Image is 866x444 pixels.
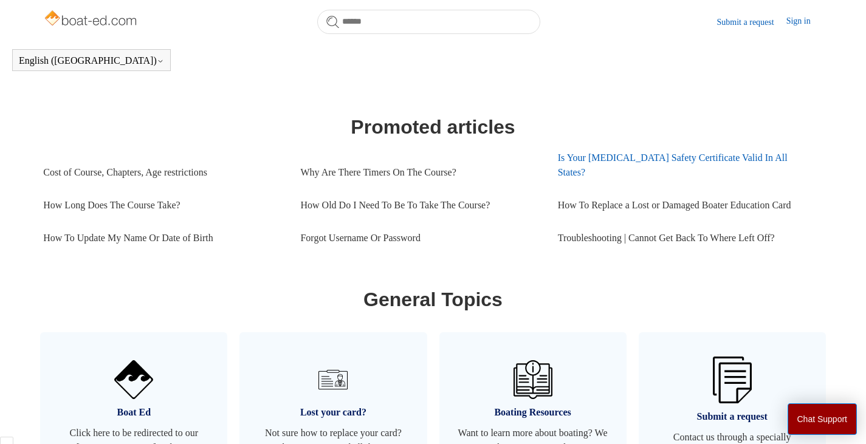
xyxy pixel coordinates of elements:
a: Submit a request [717,16,786,29]
a: Sign in [786,15,823,29]
h1: General Topics [43,285,823,314]
a: Why Are There Timers On The Course? [300,156,539,189]
button: English ([GEOGRAPHIC_DATA]) [19,55,164,66]
img: 01HZPCYVNCVF44JPJQE4DN11EA [114,360,153,399]
a: Forgot Username Or Password [300,222,539,254]
span: Submit a request [657,409,808,424]
h1: Promoted articles [43,112,823,142]
span: Boat Ed [58,405,209,420]
span: Lost your card? [258,405,408,420]
img: 01HZPCYVZMCNPYXCC0DPA2R54M [514,360,552,399]
a: How To Replace a Lost or Damaged Boater Education Card [558,189,815,222]
a: How To Update My Name Or Date of Birth [43,222,282,254]
a: Troubleshooting | Cannot Get Back To Where Left Off? [558,222,815,254]
img: 01HZPCYW3NK71669VZTW7XY4G9 [713,357,752,403]
a: Is Your [MEDICAL_DATA] Safety Certificate Valid In All States? [558,142,815,189]
button: Chat Support [788,403,857,435]
a: How Long Does The Course Take? [43,189,282,222]
img: 01HZPCYVT14CG9T703FEE4SFXC [314,360,352,399]
a: How Old Do I Need To Be To Take The Course? [300,189,539,222]
img: Boat-Ed Help Center home page [43,7,140,32]
span: Boating Resources [458,405,608,420]
input: Search [317,10,540,34]
a: Cost of Course, Chapters, Age restrictions [43,156,282,189]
